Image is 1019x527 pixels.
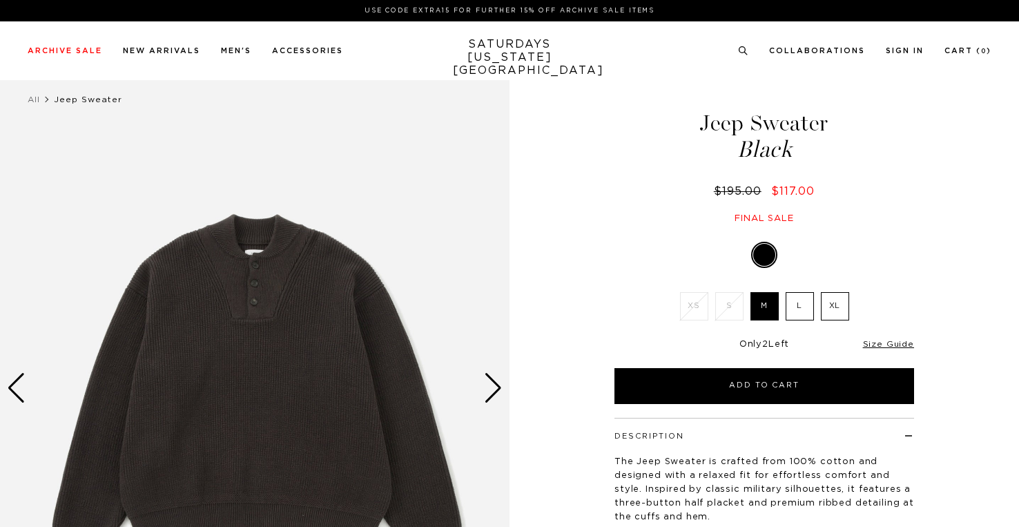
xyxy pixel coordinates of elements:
div: Only Left [614,339,914,351]
a: Size Guide [863,340,914,348]
a: Accessories [272,47,343,55]
small: 0 [981,48,987,55]
a: All [28,95,40,104]
a: Collaborations [769,47,865,55]
a: Men's [221,47,251,55]
div: Final sale [612,213,916,224]
span: Jeep Sweater [54,95,122,104]
label: XL [821,292,849,320]
a: Cart (0) [944,47,991,55]
span: Black [612,138,916,161]
a: New Arrivals [123,47,200,55]
label: L [786,292,814,320]
p: The Jeep Sweater is crafted from 100% cotton and designed with a relaxed fit for effortless comfo... [614,455,914,524]
div: Previous slide [7,373,26,403]
label: M [750,292,779,320]
p: Use Code EXTRA15 for Further 15% Off Archive Sale Items [33,6,986,16]
a: SATURDAYS[US_STATE][GEOGRAPHIC_DATA] [453,38,567,77]
span: $117.00 [771,186,815,197]
button: Description [614,432,684,440]
span: 2 [762,340,768,349]
a: Sign In [886,47,924,55]
h1: Jeep Sweater [612,112,916,161]
a: Archive Sale [28,47,102,55]
button: Add to Cart [614,368,914,404]
label: Black [753,244,775,266]
del: $195.00 [714,186,767,197]
div: Next slide [484,373,503,403]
